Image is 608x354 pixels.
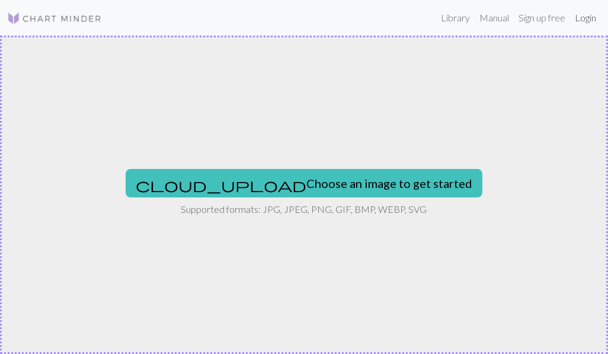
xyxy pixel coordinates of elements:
a: Sign up free [514,6,570,30]
img: Logo [7,11,102,25]
a: Library [436,6,475,30]
a: Manual [475,6,514,30]
button: Choose an image to get started [126,169,482,197]
p: Supported formats: JPG, JPEG, PNG, GIF, BMP, WEBP, SVG [181,202,427,216]
span: cloud_upload [136,177,306,193]
a: Login [570,6,601,30]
